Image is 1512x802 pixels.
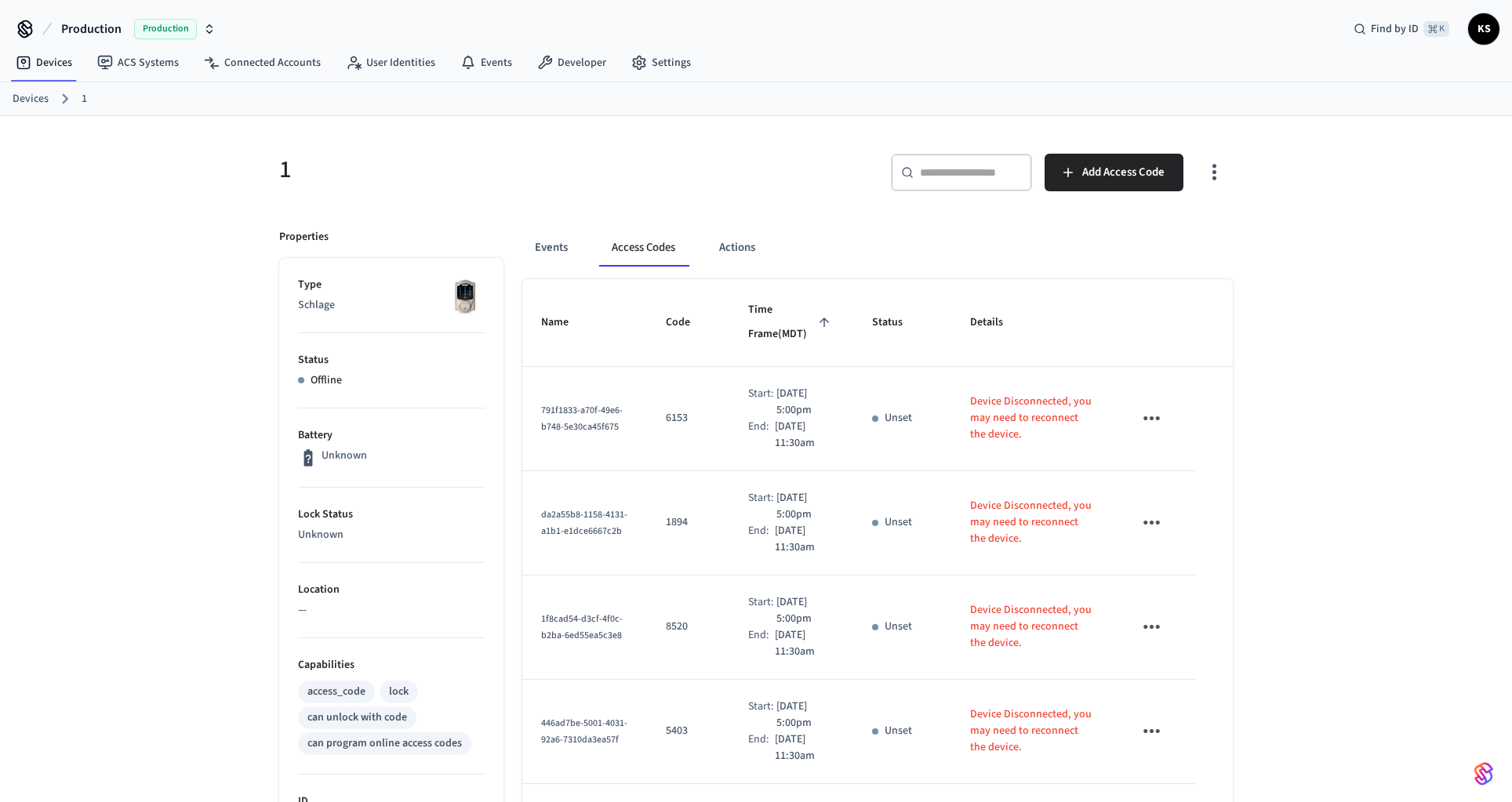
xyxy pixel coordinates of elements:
p: Properties [279,229,329,245]
p: 1894 [666,514,711,531]
p: Device Disconnected, you may need to reconnect the device. [970,498,1096,547]
a: User Identities [333,49,448,77]
p: Unset [885,619,912,635]
p: Unknown [298,527,485,543]
div: End: [748,731,775,764]
a: Settings [619,49,703,77]
a: Events [448,49,525,77]
div: lock [389,684,409,700]
p: 5403 [666,723,711,739]
p: Battery [298,427,485,444]
a: 1 [82,91,87,107]
span: Find by ID [1371,21,1419,37]
p: [DATE] 11:30am [775,523,834,556]
span: Add Access Code [1082,162,1165,183]
p: Unset [885,514,912,531]
p: Location [298,582,485,598]
span: KS [1470,15,1498,43]
div: End: [748,523,775,556]
p: Offline [311,372,342,389]
p: Schlage [298,297,485,314]
button: Add Access Code [1045,154,1183,191]
span: Production [134,19,197,39]
a: Devices [3,49,85,77]
a: Connected Accounts [191,49,333,77]
img: Schlage Sense Smart Deadbolt with Camelot Trim, Front [445,277,485,316]
div: ant example [522,229,1233,267]
p: Type [298,277,485,293]
div: End: [748,627,775,660]
p: Unset [885,723,912,739]
button: KS [1468,13,1499,45]
div: Start: [748,594,776,627]
div: Start: [748,490,776,523]
p: [DATE] 5:00pm [776,699,834,731]
span: Name [541,310,589,335]
p: [DATE] 11:30am [775,419,834,452]
div: can unlock with code [307,709,407,726]
div: End: [748,419,775,452]
p: [DATE] 11:30am [775,731,834,764]
p: Lock Status [298,506,485,523]
div: access_code [307,684,365,700]
div: Find by ID⌘ K [1341,15,1462,43]
p: 8520 [666,619,711,635]
p: [DATE] 5:00pm [776,490,834,523]
span: Code [666,310,711,335]
p: Device Disconnected, you may need to reconnect the device. [970,394,1096,443]
span: 446ad7be-5001-4031-92a6-7310da3ea57f [541,717,627,746]
p: Unknown [322,448,367,464]
button: Actions [707,229,768,267]
a: ACS Systems [85,49,191,77]
h5: 1 [279,154,747,186]
span: Time Frame(MDT) [748,298,834,347]
button: Events [522,229,580,267]
span: Production [61,20,122,38]
p: Capabilities [298,657,485,673]
p: Device Disconnected, you may need to reconnect the device. [970,706,1096,756]
a: Devices [13,91,49,107]
p: [DATE] 11:30am [775,627,834,660]
span: Details [970,310,1023,335]
span: da2a55b8-1158-4131-a1b1-e1dce6667c2b [541,508,627,538]
a: Developer [525,49,619,77]
p: Status [298,352,485,368]
p: — [298,602,485,619]
div: Start: [748,386,776,419]
span: 791f1833-a70f-49e6-b748-5e30ca45f675 [541,404,623,434]
button: Access Codes [599,229,688,267]
p: Unset [885,410,912,426]
img: SeamLogoGradient.69752ec5.svg [1474,761,1493,786]
span: Status [872,310,923,335]
p: [DATE] 5:00pm [776,386,834,419]
span: ⌘ K [1423,21,1449,37]
div: Start: [748,699,776,731]
div: can program online access codes [307,735,462,752]
p: [DATE] 5:00pm [776,594,834,627]
p: 6153 [666,410,711,426]
p: Device Disconnected, you may need to reconnect the device. [970,602,1096,651]
span: 1f8cad54-d3cf-4f0c-b2ba-6ed55ea5c3e8 [541,612,623,642]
